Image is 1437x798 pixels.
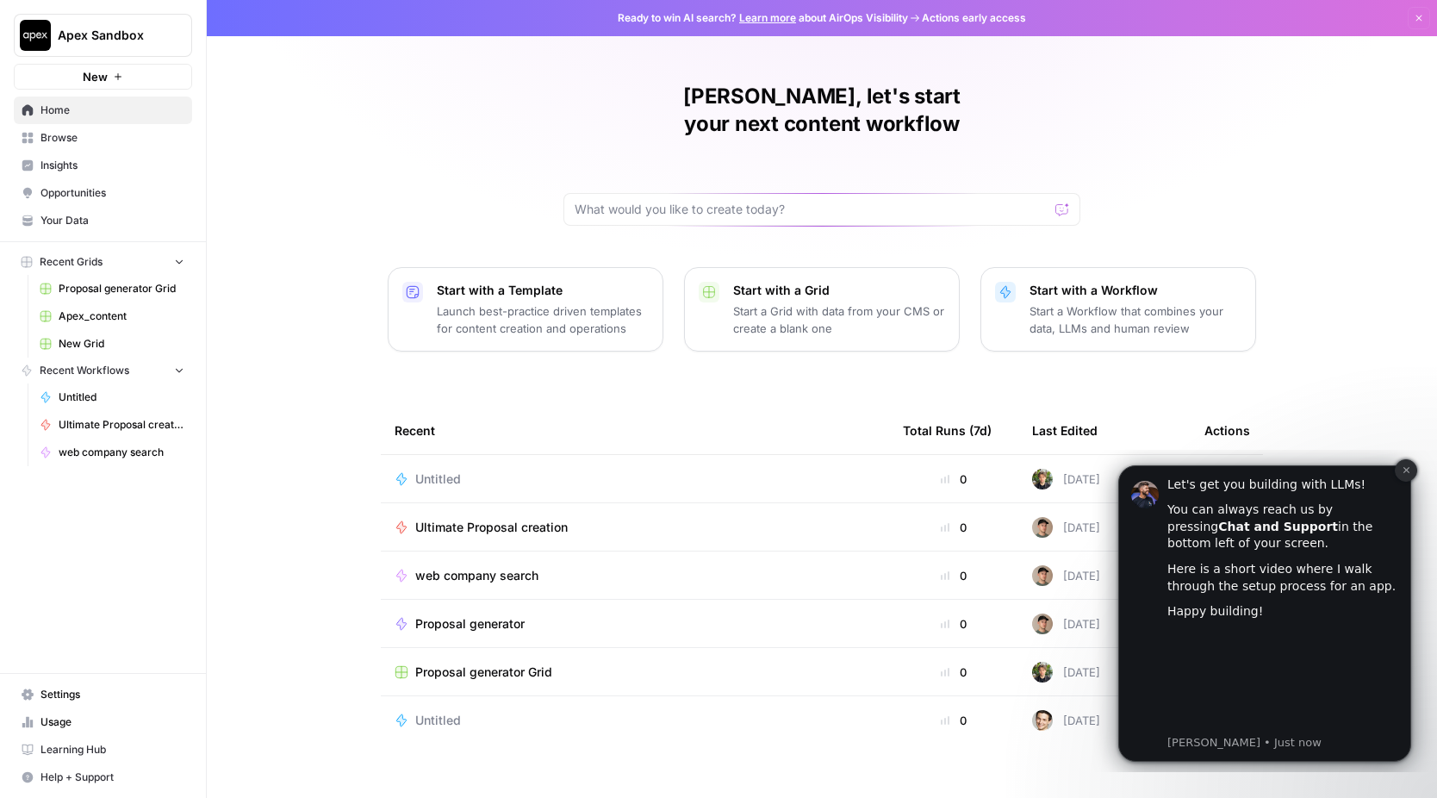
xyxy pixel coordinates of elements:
button: Start with a TemplateLaunch best-practice driven templates for content creation and operations [388,267,663,352]
p: Start with a Grid [733,282,945,299]
div: [DATE] [1032,710,1100,731]
h1: [PERSON_NAME], let's start your next content workflow [563,83,1080,138]
a: Your Data [14,207,192,234]
div: Recent [395,407,875,454]
button: Recent Workflows [14,358,192,383]
span: Recent Grids [40,254,103,270]
span: Proposal generator Grid [59,281,184,296]
button: Workspace: Apex Sandbox [14,14,192,57]
div: 0 [903,471,1005,488]
div: Total Runs (7d) [903,407,992,454]
p: Start a Grid with data from your CMS or create a blank one [733,302,945,337]
span: Ultimate Proposal creation [415,519,568,536]
span: Opportunities [40,185,184,201]
span: Insights [40,158,184,173]
span: Browse [40,130,184,146]
a: Opportunities [14,179,192,207]
a: Untitled [395,712,875,729]
a: Proposal generator Grid [32,275,192,302]
p: Start with a Template [437,282,649,299]
a: Proposal generator Grid [395,664,875,681]
button: Start with a WorkflowStart a Workflow that combines your data, LLMs and human review [980,267,1256,352]
span: Recent Workflows [40,363,129,378]
p: Launch best-practice driven templates for content creation and operations [437,302,649,337]
div: [DATE] [1032,662,1100,683]
span: web company search [415,567,538,584]
a: Proposal generator [395,615,875,633]
button: Recent Grids [14,249,192,275]
span: Untitled [59,390,184,405]
input: What would you like to create today? [575,201,1048,218]
span: web company search [59,445,184,460]
span: New Grid [59,336,184,352]
span: New [83,68,108,85]
img: s6gu7g536aa92dsqocx7pqvq9a9o [1032,662,1053,683]
div: Last Edited [1032,407,1098,454]
div: 0 [903,664,1005,681]
a: web company search [32,439,192,466]
a: Settings [14,681,192,708]
img: Apex Sandbox Logo [20,20,51,51]
a: Untitled [395,471,875,488]
a: Learning Hub [14,736,192,764]
img: bpsmmg7ns9rlz03fz0nd196eddmi [1032,517,1053,538]
button: Dismiss notification [302,9,325,32]
div: 0 [903,567,1005,584]
a: Usage [14,708,192,736]
span: Actions early access [922,10,1026,26]
span: Ultimate Proposal creation [59,417,184,433]
span: Your Data [40,213,184,228]
div: 0 [903,712,1005,729]
img: s6gu7g536aa92dsqocx7pqvq9a9o [1032,469,1053,489]
iframe: youtube [75,179,306,283]
span: Apex Sandbox [58,27,162,44]
span: Apex_content [59,309,184,324]
button: New [14,64,192,90]
span: Home [40,103,184,118]
span: Proposal generator Grid [415,664,552,681]
a: Untitled [32,383,192,411]
span: Untitled [415,471,461,488]
a: web company search [395,567,875,584]
a: Ultimate Proposal creation [32,411,192,439]
div: [DATE] [1032,565,1100,586]
div: [DATE] [1032,614,1100,634]
span: Proposal generator [415,615,525,633]
a: Browse [14,124,192,152]
span: Untitled [415,712,461,729]
a: New Grid [32,330,192,358]
span: Help + Support [40,770,184,785]
a: Insights [14,152,192,179]
a: Apex_content [32,302,192,330]
img: j7temtklz6amjwtjn5shyeuwpeb0 [1032,710,1053,731]
div: 0 [903,519,1005,536]
div: Actions [1204,407,1250,454]
div: [DATE] [1032,517,1100,538]
div: [DATE] [1032,469,1100,489]
button: Help + Support [14,764,192,791]
a: Home [14,97,192,124]
a: Ultimate Proposal creation [395,519,875,536]
button: Start with a GridStart a Grid with data from your CMS or create a blank one [684,267,960,352]
span: Settings [40,687,184,702]
p: Start with a Workflow [1030,282,1241,299]
img: bpsmmg7ns9rlz03fz0nd196eddmi [1032,614,1053,634]
p: Message from Steven, sent Just now [75,285,306,301]
img: bpsmmg7ns9rlz03fz0nd196eddmi [1032,565,1053,586]
iframe: Intercom notifications message [1092,450,1437,772]
a: Learn more [739,11,796,24]
span: Learning Hub [40,742,184,757]
span: Usage [40,714,184,730]
div: 0 [903,615,1005,633]
p: Start a Workflow that combines your data, LLMs and human review [1030,302,1241,337]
